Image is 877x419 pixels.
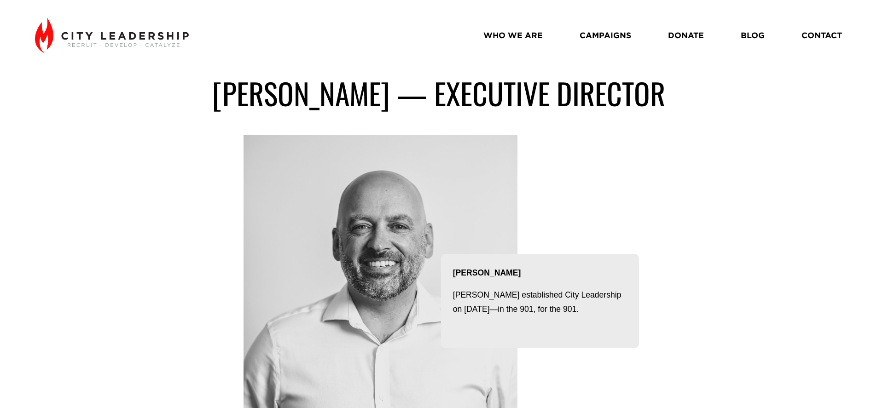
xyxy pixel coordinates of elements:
[453,288,627,317] p: [PERSON_NAME] established City Leadership on [DATE]—in the 901, for the 901.
[483,27,543,43] a: WHO WE ARE
[93,75,784,111] h1: [PERSON_NAME] — executive director
[35,17,188,53] img: City Leadership - Recruit. Develop. Catalyze.
[741,27,765,43] a: BLOG
[580,27,631,43] a: CAMPAIGNS
[801,27,842,43] a: CONTACT
[668,27,704,43] a: DONATE
[453,268,521,277] strong: [PERSON_NAME]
